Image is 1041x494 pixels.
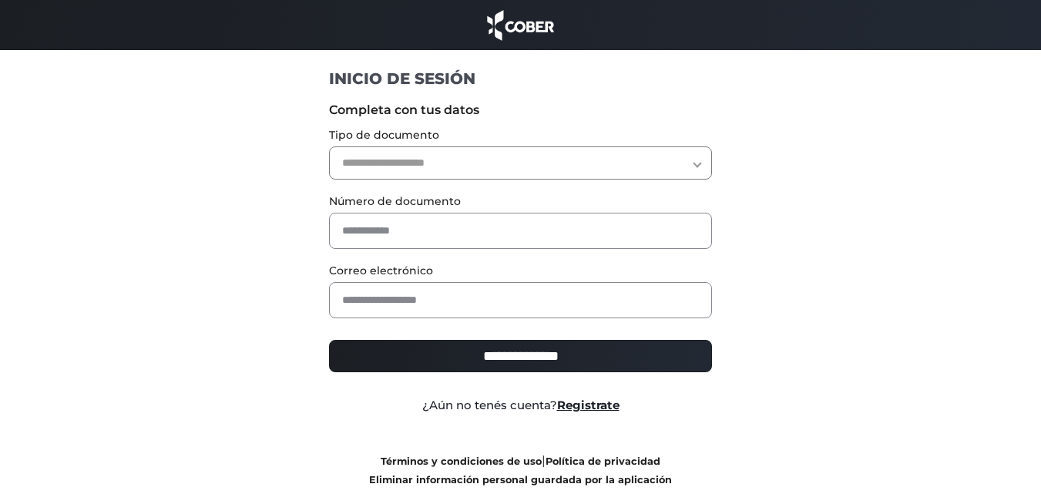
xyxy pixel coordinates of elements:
[329,127,712,143] label: Tipo de documento
[317,452,724,489] div: |
[329,263,712,279] label: Correo electrónico
[381,455,542,467] a: Términos y condiciones de uso
[546,455,660,467] a: Política de privacidad
[317,397,724,415] div: ¿Aún no tenés cuenta?
[483,8,559,42] img: cober_marca.png
[329,101,712,119] label: Completa con tus datos
[557,398,620,412] a: Registrate
[369,474,672,486] a: Eliminar información personal guardada por la aplicación
[329,69,712,89] h1: INICIO DE SESIÓN
[329,193,712,210] label: Número de documento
